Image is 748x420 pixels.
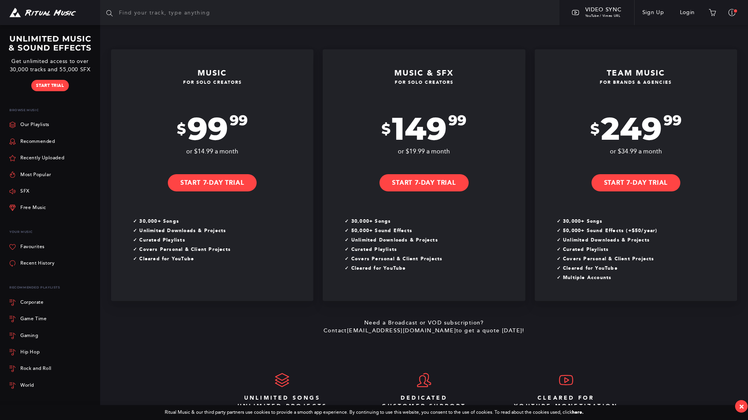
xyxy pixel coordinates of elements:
[535,144,737,155] div: or $34.99 a month
[381,113,447,144] div: 149
[345,263,519,273] li: Cleared for YouTube
[557,245,731,254] li: Curated Playlists
[557,235,731,245] li: Unlimited Downloads & Projects
[9,117,49,133] a: Our Playlists
[9,104,94,117] p: Browse Music
[9,166,51,183] a: Most Popular
[541,62,731,94] h4: Team Music
[592,174,681,191] a: Start 7-Day Trial
[168,174,257,191] a: Start 7-Day Trial
[448,113,466,127] div: 99
[9,377,94,394] a: World
[557,216,731,226] li: 30,000+ Songs
[739,402,744,411] div: ×
[9,327,94,344] a: Gaming
[9,133,55,150] a: Recommended
[6,57,94,74] p: Get unlimited access to over 30,000 tracks and 55,000 SFX
[9,403,94,420] div: Your Playlists
[9,255,54,272] a: Recent History
[345,235,519,245] li: Unlimited Downloads & Projects
[590,113,662,144] div: 249
[672,2,703,23] a: Login
[9,225,94,238] p: Your Music
[345,254,519,263] li: Covers Personal & Client Projects
[9,239,45,255] a: Favourites
[20,300,43,305] div: Corporate
[585,6,622,13] span: Video Sync
[106,328,742,334] p: Contact to get a quote [DATE]!
[635,2,672,23] a: Sign Up
[345,245,519,254] li: Curated Playlists
[177,122,186,136] span: $
[31,80,68,91] a: Start Trial
[381,122,390,136] span: $
[111,144,313,155] div: or $14.99 a month
[177,113,228,144] div: 99
[9,150,64,166] a: Recently Uploaded
[557,273,731,282] li: Multiple Accounts
[106,320,742,328] p: Need a Broadcast or VOD subscription?
[9,344,94,361] a: Hip Hop
[133,254,307,263] li: Cleared for YouTube
[20,366,52,371] div: Rock and Roll
[347,327,456,334] a: [EMAIL_ADDRESS][DOMAIN_NAME]
[165,410,584,415] div: Ritual Music & our third party partners use cookies to provide a smooth app experience. By contin...
[363,394,486,410] h4: Dedicated Customer Support
[133,235,307,245] li: Curated Playlists
[117,62,307,94] h4: Music
[345,216,519,226] li: 30,000+ Songs
[663,113,681,127] div: 99
[557,226,731,235] li: 50,000+ Sound Effects (+$50/year)
[6,34,94,52] h3: UNLIMITED MUSIC & SOUND EFFECTS
[557,263,731,273] li: Cleared for YouTube
[133,245,307,254] li: Covers Personal & Client Projects
[504,394,628,410] h4: Cleared for YouTube Monetization
[117,78,307,85] p: For Solo Creators
[9,294,94,311] a: Corporate
[20,333,38,338] div: Gaming
[323,144,525,155] div: or $19.99 a month
[9,281,94,294] div: Recommended Playlists
[329,78,519,85] p: For Solo Creators
[221,394,344,410] h4: Unlimited Songs Unlimited Projects
[345,226,519,235] li: 50,000+ Sound Effects
[9,8,76,18] img: Ritual Music
[329,62,519,94] h4: Music & SFX
[133,216,307,226] li: 30,000+ Songs
[9,200,46,216] a: Free Music
[133,226,307,235] li: Unlimited Downloads & Projects
[9,311,94,327] a: Game Time
[557,254,731,263] li: Covers Personal & Client Projects
[585,14,620,18] span: YouTube / Vimeo URL
[20,383,34,388] div: World
[590,122,599,136] span: $
[9,361,94,377] a: Rock and Roll
[9,183,30,200] a: SFX
[572,409,584,415] a: here.
[541,78,731,85] p: For Brands & Agencies
[20,350,40,355] div: Hip Hop
[379,174,469,191] a: Start 7-Day Trial
[230,113,248,127] div: 99
[20,317,47,321] div: Game Time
